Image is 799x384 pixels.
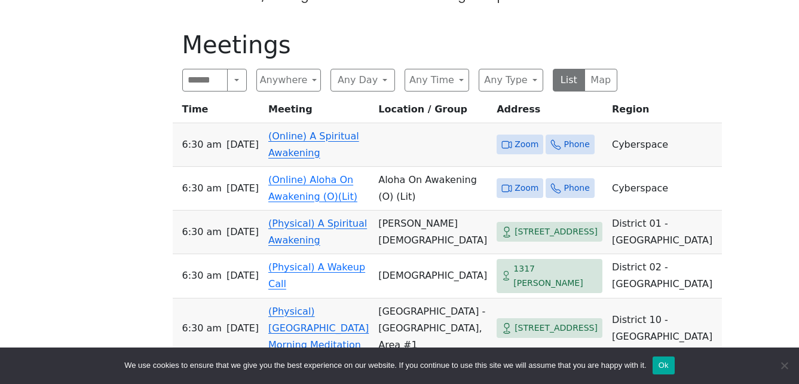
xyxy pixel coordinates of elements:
td: Cyberspace [607,167,722,211]
a: (Physical) [GEOGRAPHIC_DATA] Morning Meditation [268,306,369,351]
span: [STREET_ADDRESS] [515,224,598,239]
td: [PERSON_NAME][DEMOGRAPHIC_DATA] [374,211,492,254]
span: [DATE] [226,180,259,197]
span: 1317 [PERSON_NAME] [513,261,598,291]
span: [STREET_ADDRESS] [515,321,598,336]
span: No [778,359,790,371]
span: [DATE] [226,136,259,153]
button: Any Day [330,69,395,92]
button: Map [584,69,617,92]
td: [GEOGRAPHIC_DATA] - [GEOGRAPHIC_DATA], Area #1 [374,298,492,359]
a: (Physical) A Wakeup Call [268,261,365,289]
a: (Physical) A Spiritual Awakening [268,218,367,246]
button: Anywhere [256,69,321,92]
span: 6:30 AM [182,267,222,284]
a: (Online) A Spiritual Awakening [268,130,359,159]
span: 6:30 AM [182,320,222,337]
a: (Online) Aloha On Awakening (O)(Lit) [268,174,357,202]
button: Any Time [405,69,469,92]
td: District 02 - [GEOGRAPHIC_DATA] [607,254,722,298]
th: Region [607,101,722,123]
button: List [553,69,586,92]
input: Search [182,69,228,92]
span: Phone [564,181,589,196]
button: Any Type [479,69,543,92]
th: Address [492,101,607,123]
th: Time [173,101,264,123]
span: [DATE] [226,320,259,337]
span: 6:30 AM [182,136,222,153]
td: Aloha On Awakening (O) (Lit) [374,167,492,211]
td: [DEMOGRAPHIC_DATA] [374,254,492,298]
td: District 10 - [GEOGRAPHIC_DATA] [607,298,722,359]
td: Cyberspace [607,123,722,167]
button: Search [227,69,246,92]
span: Phone [564,137,589,152]
span: 6:30 AM [182,180,222,197]
span: Zoom [515,181,538,196]
h1: Meetings [182,31,617,59]
span: 6:30 AM [182,224,222,240]
span: [DATE] [226,224,259,240]
span: We use cookies to ensure that we give you the best experience on our website. If you continue to ... [124,359,646,371]
button: Ok [653,356,675,374]
td: District 01 - [GEOGRAPHIC_DATA] [607,211,722,254]
span: Zoom [515,137,538,152]
th: Location / Group [374,101,492,123]
span: [DATE] [226,267,259,284]
th: Meeting [264,101,374,123]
